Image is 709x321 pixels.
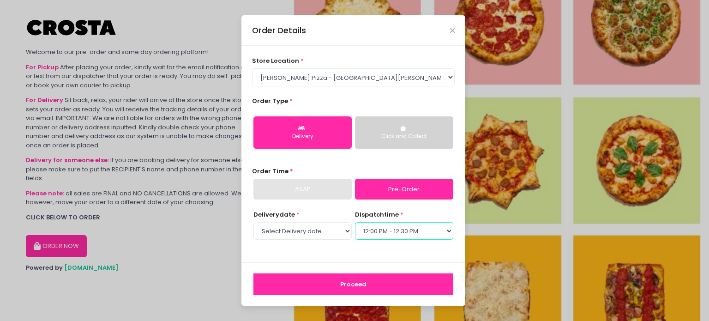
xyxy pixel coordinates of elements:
div: Delivery [260,133,345,141]
span: Order Time [252,167,288,176]
span: dispatch time [355,210,399,219]
button: Click and Collect [355,116,453,149]
a: Pre-Order [355,179,453,200]
button: Close [450,28,455,33]
button: Delivery [253,116,352,149]
div: Order Details [252,24,306,36]
div: Click and Collect [361,133,447,141]
span: Order Type [252,97,288,105]
span: store location [252,56,299,65]
button: Proceed [253,273,453,296]
span: Delivery date [253,210,295,219]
